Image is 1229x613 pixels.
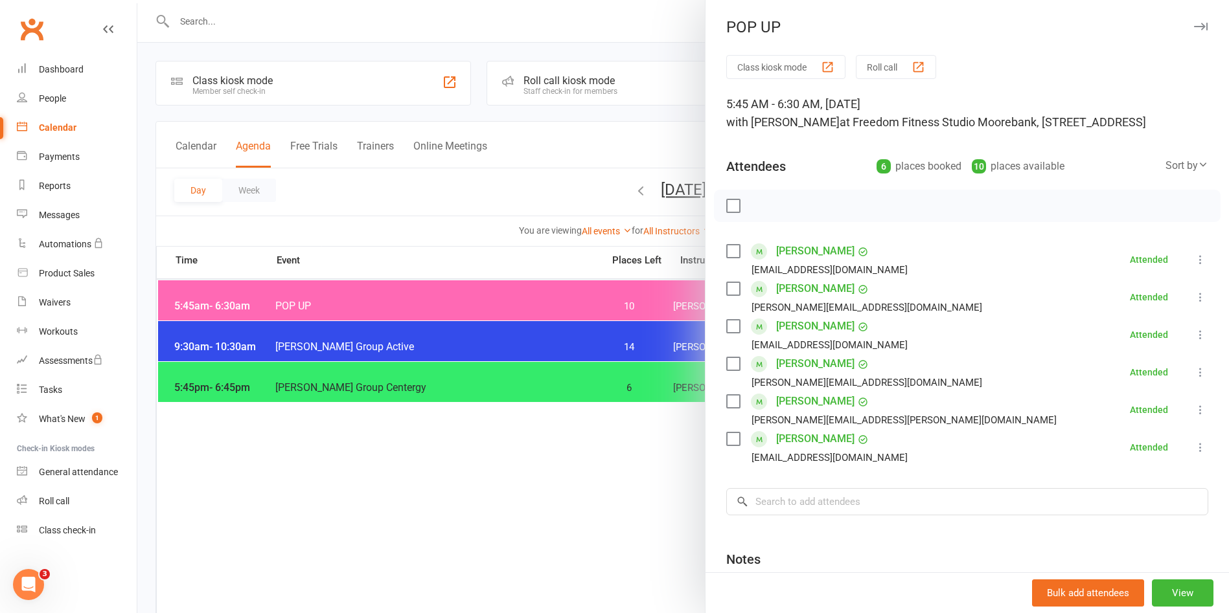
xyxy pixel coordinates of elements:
div: Waivers [39,297,71,307]
div: Sort by [1166,157,1208,174]
div: Payments [39,151,80,162]
div: Attendees [726,157,786,175]
a: Clubworx [16,13,48,45]
div: Calendar [39,122,76,133]
a: What's New1 [17,405,137,434]
div: Workouts [39,326,78,337]
a: Product Sales [17,259,137,288]
span: with [PERSON_NAME] [726,115,840,129]
div: General attendance [39,467,118,477]
div: Messages [39,210,80,220]
div: Attended [1130,293,1168,302]
button: Bulk add attendees [1032,579,1144,607]
a: Class kiosk mode [17,516,137,545]
div: [PERSON_NAME][EMAIL_ADDRESS][PERSON_NAME][DOMAIN_NAME] [752,412,1057,429]
a: [PERSON_NAME] [776,278,855,299]
div: [EMAIL_ADDRESS][DOMAIN_NAME] [752,262,908,278]
div: [PERSON_NAME][EMAIL_ADDRESS][DOMAIN_NAME] [752,374,982,391]
div: Attended [1130,368,1168,377]
a: Workouts [17,317,137,346]
a: Messages [17,201,137,230]
a: Reports [17,172,137,201]
a: Automations [17,230,137,259]
a: [PERSON_NAME] [776,391,855,412]
div: places booked [877,157,961,175]
input: Search to add attendees [726,488,1208,515]
div: POP UP [706,18,1229,36]
div: [EMAIL_ADDRESS][DOMAIN_NAME] [752,449,908,466]
iframe: Intercom live chat [13,569,44,600]
div: Reports [39,181,71,191]
div: Tasks [39,385,62,395]
div: Assessments [39,355,103,366]
div: Automations [39,239,91,249]
div: Attended [1130,405,1168,414]
a: Dashboard [17,55,137,84]
a: [PERSON_NAME] [776,241,855,262]
div: [EMAIL_ADDRESS][DOMAIN_NAME] [752,337,908,353]
div: People [39,93,66,104]
div: Attended [1130,330,1168,339]
span: 1 [92,412,102,423]
a: General attendance kiosk mode [17,458,137,487]
button: Roll call [856,55,936,79]
a: Assessments [17,346,137,375]
span: 3 [40,569,50,579]
div: Notes [726,550,761,568]
div: Attended [1130,255,1168,264]
div: 6 [877,159,891,173]
a: Payments [17,142,137,172]
a: Tasks [17,375,137,405]
div: Dashboard [39,64,84,74]
a: Roll call [17,487,137,516]
a: [PERSON_NAME] [776,316,855,337]
div: [PERSON_NAME][EMAIL_ADDRESS][DOMAIN_NAME] [752,299,982,316]
div: Attended [1130,443,1168,452]
div: Class check-in [39,525,96,535]
button: View [1152,579,1213,607]
a: [PERSON_NAME] [776,429,855,449]
a: People [17,84,137,113]
a: Calendar [17,113,137,142]
span: at Freedom Fitness Studio Moorebank, [STREET_ADDRESS] [840,115,1146,129]
a: [PERSON_NAME] [776,353,855,374]
a: Waivers [17,288,137,317]
div: places available [972,157,1064,175]
div: Product Sales [39,268,95,278]
button: Class kiosk mode [726,55,845,79]
div: Roll call [39,496,69,506]
div: What's New [39,414,86,424]
div: 10 [972,159,986,173]
div: 5:45 AM - 6:30 AM, [DATE] [726,95,1208,131]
